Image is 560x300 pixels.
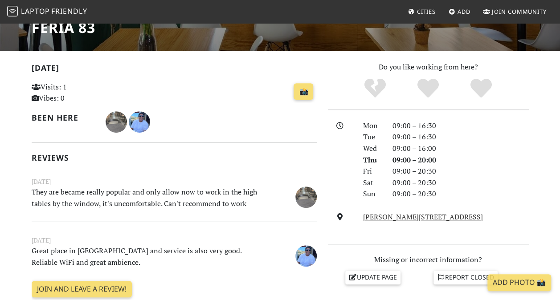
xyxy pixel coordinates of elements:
[358,131,387,143] div: Tue
[295,191,317,201] span: Paola Loz
[387,131,534,143] div: 09:00 – 16:30
[402,77,455,100] div: Yes
[405,4,439,20] a: Cities
[129,116,150,126] span: Dileeka
[21,6,50,16] span: Laptop
[454,77,507,100] div: Definitely!
[492,8,547,16] span: Join Community
[106,116,129,126] span: Paola Loz
[387,177,534,189] div: 09:00 – 20:30
[328,254,529,266] p: Missing or incorrect information?
[51,6,87,16] span: Friendly
[295,186,317,208] img: 5497-paola.jpg
[387,188,534,200] div: 09:00 – 20:30
[26,186,273,209] p: They are became really popular and only allow now to work in the high tables by the window, it's ...
[129,111,150,133] img: 4850-dileeka.jpg
[358,166,387,177] div: Fri
[7,4,87,20] a: LaptopFriendly LaptopFriendly
[417,8,436,16] span: Cities
[349,77,402,100] div: No
[358,154,387,166] div: Thu
[458,8,470,16] span: Add
[328,61,529,73] p: Do you like working from here?
[32,81,120,104] p: Visits: 1 Vibes: 0
[387,166,534,177] div: 09:00 – 20:30
[32,63,317,76] h2: [DATE]
[387,154,534,166] div: 09:00 – 20:00
[32,113,95,122] h2: Been here
[32,19,136,36] h1: Feria 83
[363,212,483,222] a: [PERSON_NAME][STREET_ADDRESS]
[387,143,534,154] div: 09:00 – 16:00
[32,281,132,298] a: Join and leave a review!
[26,245,273,268] p: Great place in [GEOGRAPHIC_DATA] and service is also very good. Reliable WiFi and great ambience.
[479,4,550,20] a: Join Community
[295,250,317,260] span: Dileeka
[26,177,323,186] small: [DATE]
[358,120,387,132] div: Mon
[295,245,317,267] img: 4850-dileeka.jpg
[106,111,127,133] img: 5497-paola.jpg
[445,4,474,20] a: Add
[358,143,387,154] div: Wed
[26,235,323,245] small: [DATE]
[345,271,401,284] a: Update page
[358,177,387,189] div: Sat
[294,83,313,100] a: 📸
[7,6,18,16] img: LaptopFriendly
[32,153,317,162] h2: Reviews
[387,120,534,132] div: 09:00 – 16:30
[358,188,387,200] div: Sun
